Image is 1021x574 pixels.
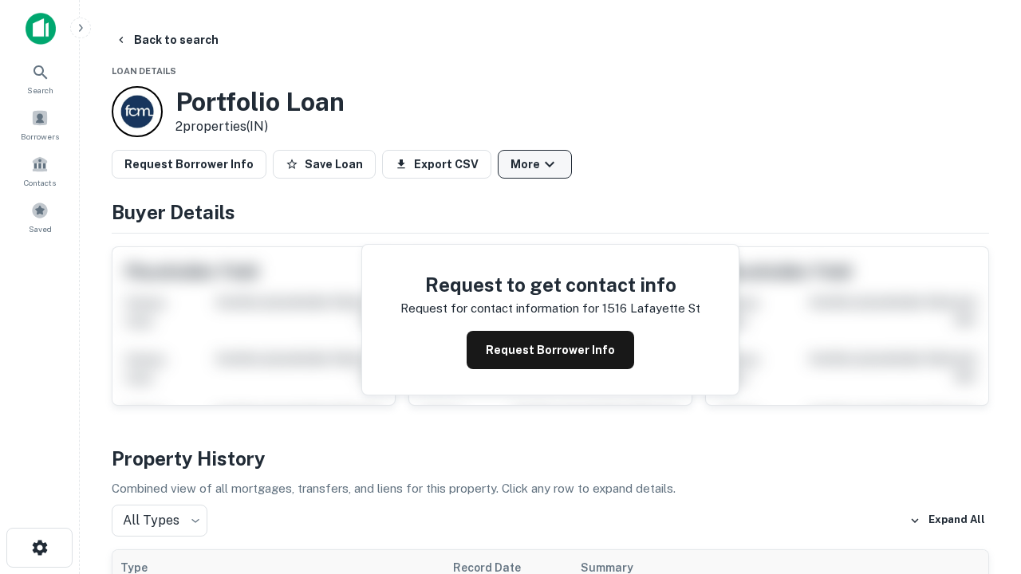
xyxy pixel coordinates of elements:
h4: Property History [112,444,989,473]
img: capitalize-icon.png [26,13,56,45]
span: Borrowers [21,130,59,143]
h4: Request to get contact info [400,270,700,299]
a: Saved [5,195,75,238]
a: Borrowers [5,103,75,146]
span: Saved [29,222,52,235]
h4: Buyer Details [112,198,989,226]
p: 1516 lafayette st [602,299,700,318]
a: Contacts [5,149,75,192]
p: Request for contact information for [400,299,599,318]
h3: Portfolio Loan [175,87,345,117]
p: 2 properties (IN) [175,117,345,136]
span: Contacts [24,176,56,189]
button: Expand All [905,509,989,533]
button: Back to search [108,26,225,54]
button: Request Borrower Info [112,150,266,179]
p: Combined view of all mortgages, transfers, and liens for this property. Click any row to expand d... [112,479,989,498]
button: Request Borrower Info [467,331,634,369]
button: More [498,150,572,179]
a: Search [5,57,75,100]
button: Save Loan [273,150,376,179]
span: Loan Details [112,66,176,76]
div: All Types [112,505,207,537]
iframe: Chat Widget [941,446,1021,523]
span: Search [27,84,53,96]
button: Export CSV [382,150,491,179]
